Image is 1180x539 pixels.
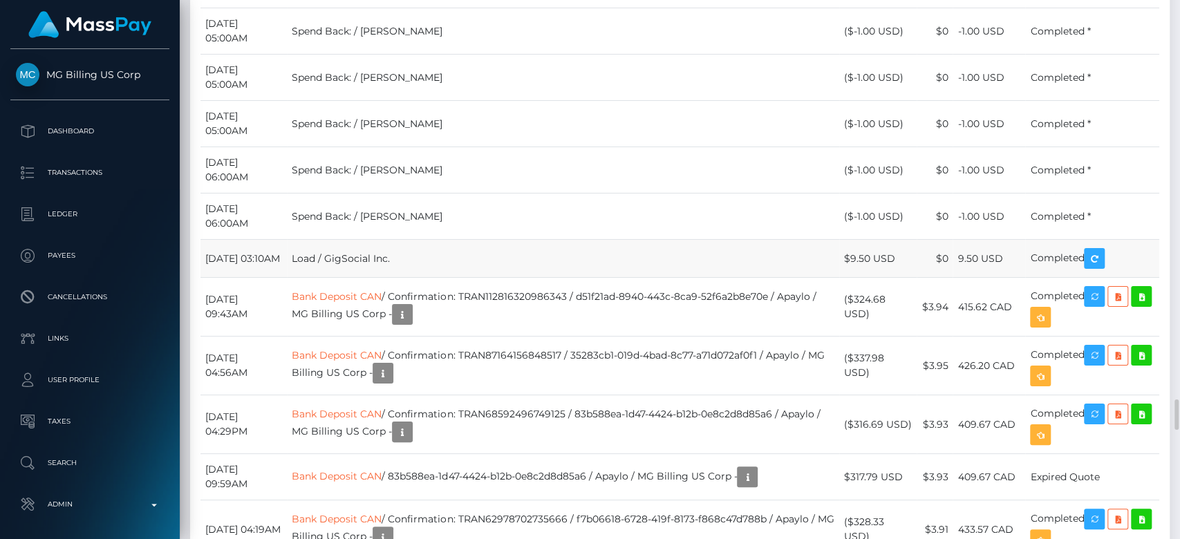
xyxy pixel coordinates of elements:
[839,193,917,240] td: ($-1.00 USD)
[953,147,1025,193] td: -1.00 USD
[16,411,164,432] p: Taxes
[200,240,287,278] td: [DATE] 03:10AM
[953,193,1025,240] td: -1.00 USD
[839,337,917,395] td: ($337.98 USD)
[10,363,169,397] a: User Profile
[1025,101,1159,147] td: Completed *
[200,337,287,395] td: [DATE] 04:56AM
[10,155,169,190] a: Transactions
[953,278,1025,337] td: 415.62 CAD
[16,370,164,390] p: User Profile
[953,55,1025,101] td: -1.00 USD
[839,55,917,101] td: ($-1.00 USD)
[10,197,169,231] a: Ledger
[16,121,164,142] p: Dashboard
[16,162,164,183] p: Transactions
[10,280,169,314] a: Cancellations
[839,240,917,278] td: $9.50 USD
[953,337,1025,395] td: 426.20 CAD
[200,101,287,147] td: [DATE] 05:00AM
[1025,337,1159,395] td: Completed
[917,8,953,55] td: $0
[953,101,1025,147] td: -1.00 USD
[953,454,1025,500] td: 409.67 CAD
[287,147,839,193] td: Spend Back: / [PERSON_NAME]
[200,395,287,454] td: [DATE] 04:29PM
[287,193,839,240] td: Spend Back: / [PERSON_NAME]
[953,8,1025,55] td: -1.00 USD
[1025,193,1159,240] td: Completed *
[839,278,917,337] td: ($324.68 USD)
[287,454,839,500] td: / 83b588ea-1d47-4424-b12b-0e8c2d8d85a6 / Apaylo / MG Billing US Corp -
[200,147,287,193] td: [DATE] 06:00AM
[1025,454,1159,500] td: Expired Quote
[287,337,839,395] td: / Confirmation: TRAN87164156848517 / 35283cb1-019d-4bad-8c77-a71d072af0f1 / Apaylo / MG Billing U...
[917,101,953,147] td: $0
[16,453,164,473] p: Search
[28,11,151,38] img: MassPay Logo
[200,278,287,337] td: [DATE] 09:43AM
[839,101,917,147] td: ($-1.00 USD)
[16,204,164,225] p: Ledger
[1025,395,1159,454] td: Completed
[10,114,169,149] a: Dashboard
[287,101,839,147] td: Spend Back: / [PERSON_NAME]
[292,470,382,482] a: Bank Deposit CAN
[917,55,953,101] td: $0
[917,193,953,240] td: $0
[10,238,169,273] a: Payees
[10,446,169,480] a: Search
[917,147,953,193] td: $0
[839,454,917,500] td: $317.79 USD
[287,55,839,101] td: Spend Back: / [PERSON_NAME]
[287,240,839,278] td: Load / GigSocial Inc.
[200,8,287,55] td: [DATE] 05:00AM
[1025,240,1159,278] td: Completed
[917,240,953,278] td: $0
[10,404,169,439] a: Taxes
[16,287,164,308] p: Cancellations
[287,8,839,55] td: Spend Back: / [PERSON_NAME]
[839,8,917,55] td: ($-1.00 USD)
[1025,8,1159,55] td: Completed *
[200,55,287,101] td: [DATE] 05:00AM
[1025,55,1159,101] td: Completed *
[16,63,39,86] img: MG Billing US Corp
[839,147,917,193] td: ($-1.00 USD)
[292,408,382,420] a: Bank Deposit CAN
[292,290,382,303] a: Bank Deposit CAN
[953,240,1025,278] td: 9.50 USD
[16,328,164,349] p: Links
[917,395,953,454] td: $3.93
[200,454,287,500] td: [DATE] 09:59AM
[10,487,169,522] a: Admin
[10,321,169,356] a: Links
[287,278,839,337] td: / Confirmation: TRAN112816320986343 / d51f21ad-8940-443c-8ca9-52f6a2b8e70e / Apaylo / MG Billing ...
[1025,147,1159,193] td: Completed *
[953,395,1025,454] td: 409.67 CAD
[292,513,382,525] a: Bank Deposit CAN
[292,349,382,361] a: Bank Deposit CAN
[287,395,839,454] td: / Confirmation: TRAN68592496749125 / 83b588ea-1d47-4424-b12b-0e8c2d8d85a6 / Apaylo / MG Billing U...
[839,395,917,454] td: ($316.69 USD)
[200,193,287,240] td: [DATE] 06:00AM
[917,337,953,395] td: $3.95
[10,68,169,81] span: MG Billing US Corp
[917,278,953,337] td: $3.94
[16,494,164,515] p: Admin
[1025,278,1159,337] td: Completed
[917,454,953,500] td: $3.93
[16,245,164,266] p: Payees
